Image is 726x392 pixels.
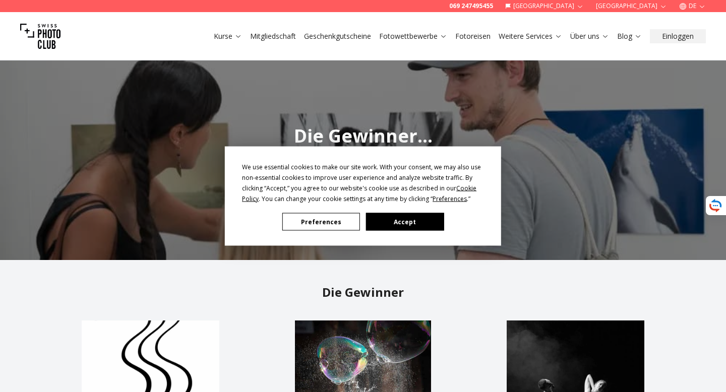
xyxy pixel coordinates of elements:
[225,147,501,246] div: Cookie Consent Prompt
[433,194,467,203] span: Preferences
[242,162,484,204] div: We use essential cookies to make our site work. With your consent, we may also use non-essential ...
[366,213,444,231] button: Accept
[282,213,360,231] button: Preferences
[242,184,476,203] span: Cookie Policy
